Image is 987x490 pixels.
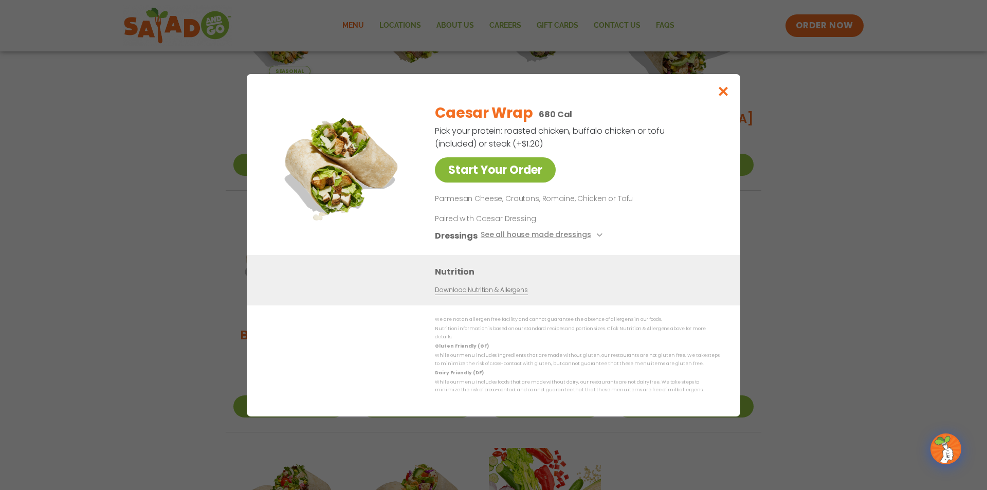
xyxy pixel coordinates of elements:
[435,285,527,295] a: Download Nutrition & Allergens
[435,229,478,242] h3: Dressings
[435,213,625,224] p: Paired with Caesar Dressing
[435,157,556,183] a: Start Your Order
[931,434,960,463] img: wpChatIcon
[435,325,720,341] p: Nutrition information is based on our standard recipes and portion sizes. Click Nutrition & Aller...
[481,229,606,242] button: See all house made dressings
[435,369,483,375] strong: Dairy Friendly (DF)
[435,124,666,150] p: Pick your protein: roasted chicken, buffalo chicken or tofu (included) or steak (+$1.20)
[435,265,725,278] h3: Nutrition
[435,316,720,323] p: We are not an allergen free facility and cannot guarantee the absence of allergens in our foods.
[435,193,716,205] p: Parmesan Cheese, Croutons, Romaine, Chicken or Tofu
[435,102,533,124] h2: Caesar Wrap
[707,74,740,108] button: Close modal
[435,378,720,394] p: While our menu includes foods that are made without dairy, our restaurants are not dairy free. We...
[435,343,488,349] strong: Gluten Friendly (GF)
[435,352,720,368] p: While our menu includes ingredients that are made without gluten, our restaurants are not gluten ...
[270,95,414,239] img: Featured product photo for Caesar Wrap
[539,108,572,121] p: 680 Cal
